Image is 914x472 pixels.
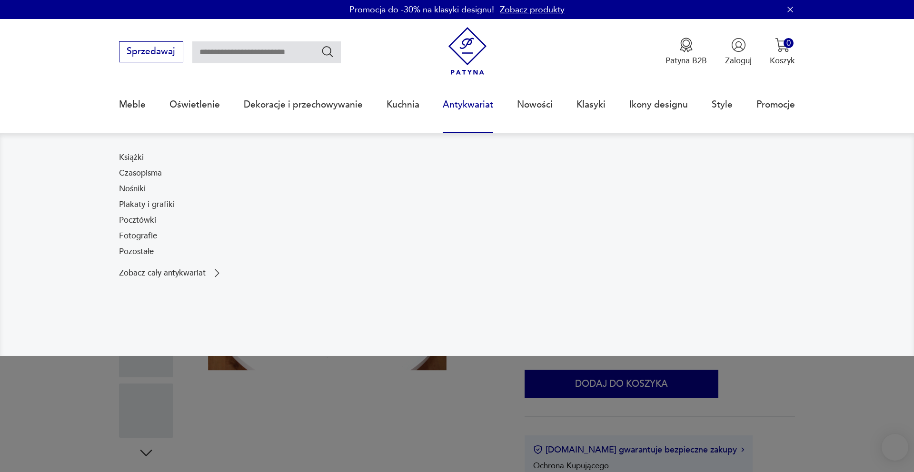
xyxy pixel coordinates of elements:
a: Zobacz cały antykwariat [119,267,223,279]
p: Koszyk [770,55,795,66]
a: Nośniki [119,183,146,195]
a: Pocztówki [119,215,156,226]
a: Plakaty i grafiki [119,199,175,210]
button: Zaloguj [725,38,752,66]
p: Promocja do -30% na klasyki designu! [349,4,494,16]
a: Fotografie [119,230,157,242]
button: Sprzedawaj [119,41,183,62]
img: Ikonka użytkownika [731,38,746,52]
a: Dekoracje i przechowywanie [244,83,363,127]
p: Zaloguj [725,55,752,66]
a: Książki [119,152,144,163]
a: Ikona medaluPatyna B2B [666,38,707,66]
a: Sprzedawaj [119,49,183,56]
a: Meble [119,83,146,127]
button: 0Koszyk [770,38,795,66]
iframe: Smartsupp widget button [882,434,908,461]
img: Ikona koszyka [775,38,790,52]
a: Antykwariat [443,83,493,127]
img: Ikona medalu [679,38,694,52]
img: Patyna - sklep z meblami i dekoracjami vintage [444,27,492,75]
button: Szukaj [321,45,335,59]
button: Patyna B2B [666,38,707,66]
p: Patyna B2B [666,55,707,66]
a: Style [712,83,733,127]
p: Zobacz cały antykwariat [119,269,206,277]
a: Nowości [517,83,553,127]
a: Oświetlenie [169,83,220,127]
a: Klasyki [576,83,606,127]
div: 0 [784,38,794,48]
a: Zobacz produkty [500,4,565,16]
a: Czasopisma [119,167,162,179]
a: Kuchnia [387,83,419,127]
a: Pozostałe [119,246,154,257]
a: Ikony designu [629,83,688,127]
a: Promocje [756,83,795,127]
img: c8a9187830f37f141118a59c8d49ce82.jpg [463,152,795,320]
